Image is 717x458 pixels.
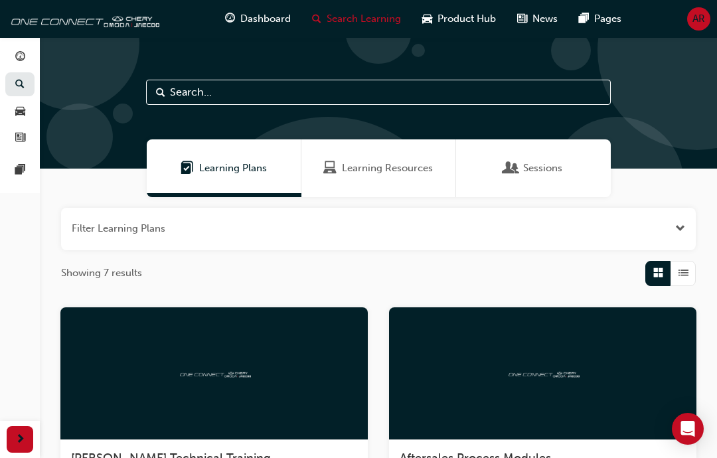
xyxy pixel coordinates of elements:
[594,11,621,27] span: Pages
[579,11,589,27] span: pages-icon
[507,5,568,33] a: news-iconNews
[199,161,267,176] span: Learning Plans
[61,266,142,281] span: Showing 7 results
[15,106,25,117] span: car-icon
[312,11,321,27] span: search-icon
[675,221,685,236] button: Open the filter
[301,139,456,197] a: Learning ResourcesLearning Resources
[181,161,194,176] span: Learning Plans
[672,413,704,445] div: Open Intercom Messenger
[342,161,433,176] span: Learning Resources
[156,85,165,100] span: Search
[225,11,235,27] span: guage-icon
[687,7,710,31] button: AR
[568,5,632,33] a: pages-iconPages
[15,165,25,177] span: pages-icon
[147,139,301,197] a: Learning PlansLearning Plans
[327,11,401,27] span: Search Learning
[505,161,518,176] span: Sessions
[323,161,337,176] span: Learning Resources
[15,133,25,145] span: news-icon
[15,431,25,448] span: next-icon
[15,52,25,64] span: guage-icon
[240,11,291,27] span: Dashboard
[422,11,432,27] span: car-icon
[456,139,611,197] a: SessionsSessions
[523,161,562,176] span: Sessions
[7,5,159,32] img: oneconnect
[692,11,705,27] span: AR
[532,11,558,27] span: News
[507,366,580,379] img: oneconnect
[146,80,611,105] input: Search...
[15,79,25,91] span: search-icon
[301,5,412,33] a: search-iconSearch Learning
[438,11,496,27] span: Product Hub
[214,5,301,33] a: guage-iconDashboard
[412,5,507,33] a: car-iconProduct Hub
[517,11,527,27] span: news-icon
[178,366,251,379] img: oneconnect
[653,266,663,281] span: Grid
[678,266,688,281] span: List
